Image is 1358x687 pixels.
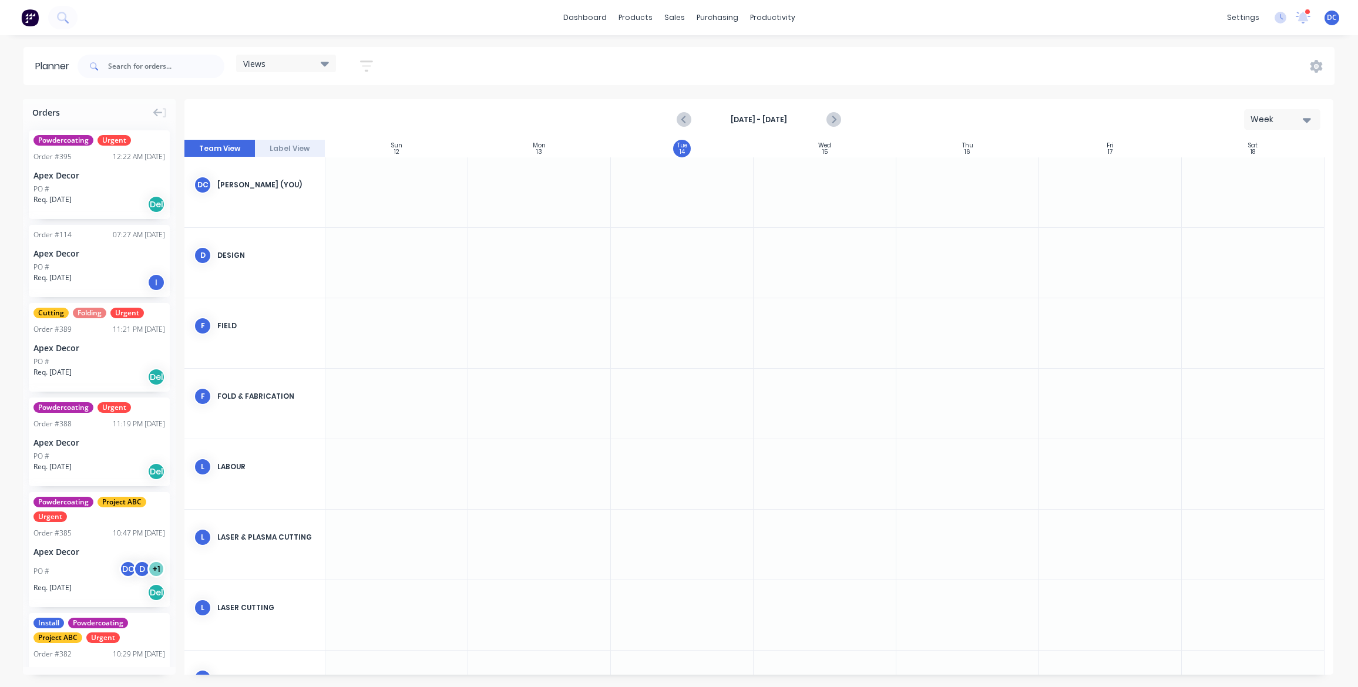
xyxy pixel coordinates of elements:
div: Del [147,368,165,386]
button: Week [1244,109,1320,130]
div: Office [217,673,315,683]
div: Apex Decor [33,666,165,679]
div: Apex Decor [33,169,165,181]
strong: [DATE] - [DATE] [700,114,818,125]
span: Folding [73,308,106,318]
span: Project ABC [98,497,146,507]
div: Tue [677,142,687,149]
div: D [194,247,211,264]
div: Fri [1107,142,1114,149]
div: products [613,9,658,26]
div: 11:19 PM [DATE] [113,419,165,429]
div: PO # [33,262,49,272]
span: Project ABC [33,632,82,643]
span: Req. [DATE] [33,582,72,593]
div: Apex Decor [33,342,165,354]
div: I [147,274,165,291]
div: 14 [680,149,685,155]
img: Factory [21,9,39,26]
span: Urgent [98,402,131,413]
div: L [194,599,211,617]
div: 10:29 PM [DATE] [113,649,165,659]
div: Order # 395 [33,151,72,162]
div: sales [658,9,691,26]
div: 12:22 AM [DATE] [113,151,165,162]
span: Urgent [98,135,131,146]
button: Team View [184,140,255,157]
div: 18 [1251,149,1255,155]
div: + 1 [147,560,165,578]
div: purchasing [691,9,744,26]
span: Urgent [110,308,144,318]
div: PO # [33,451,49,462]
div: 10:47 PM [DATE] [113,528,165,538]
div: DC [119,560,137,578]
div: Order # 385 [33,528,72,538]
div: L [194,528,211,546]
div: PO # [33,356,49,367]
div: Week [1251,113,1305,126]
div: Wed [818,142,831,149]
div: Laser & Plasma Cutting [217,532,315,543]
span: Powdercoating [33,135,93,146]
div: Field [217,321,315,331]
span: Urgent [33,511,67,522]
a: dashboard [557,9,613,26]
input: Search for orders... [108,55,224,78]
div: F [194,317,211,335]
span: Req. [DATE] [33,272,72,283]
div: Apex Decor [33,436,165,449]
span: Req. [DATE] [33,367,72,378]
span: Views [243,58,265,70]
button: Label View [255,140,325,157]
div: productivity [744,9,801,26]
div: 15 [822,149,828,155]
div: L [194,458,211,476]
div: Sat [1248,142,1258,149]
span: Req. [DATE] [33,194,72,205]
span: Urgent [86,632,120,643]
div: 11:21 PM [DATE] [113,324,165,335]
div: O [194,669,211,687]
span: Powdercoating [33,402,93,413]
div: F [194,388,211,405]
span: Req. [DATE] [33,462,72,472]
div: 12 [394,149,399,155]
div: Order # 388 [33,419,72,429]
div: Del [147,463,165,480]
div: DC [194,176,211,194]
div: Sun [391,142,402,149]
div: [PERSON_NAME] (You) [217,180,315,190]
div: settings [1221,9,1265,26]
span: DC [1327,12,1337,23]
div: 07:27 AM [DATE] [113,230,165,240]
div: Design [217,250,315,261]
div: Order # 382 [33,649,72,659]
div: Order # 114 [33,230,72,240]
div: Labour [217,462,315,472]
div: Thu [962,142,973,149]
div: 17 [1108,149,1112,155]
div: 16 [964,149,970,155]
span: Powdercoating [68,618,128,628]
div: Order # 389 [33,324,72,335]
div: Fold & Fabrication [217,391,315,402]
div: Del [147,196,165,213]
div: Del [147,584,165,601]
span: Powdercoating [33,497,93,507]
div: Apex Decor [33,247,165,260]
span: Orders [32,106,60,119]
div: PO # [33,566,49,577]
div: Laser Cutting [217,602,315,613]
div: PO # [33,184,49,194]
div: 13 [536,149,542,155]
span: Install [33,618,64,628]
div: Mon [533,142,546,149]
div: Apex Decor [33,545,165,558]
div: Planner [35,59,75,73]
span: Cutting [33,308,69,318]
div: D [133,560,151,578]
